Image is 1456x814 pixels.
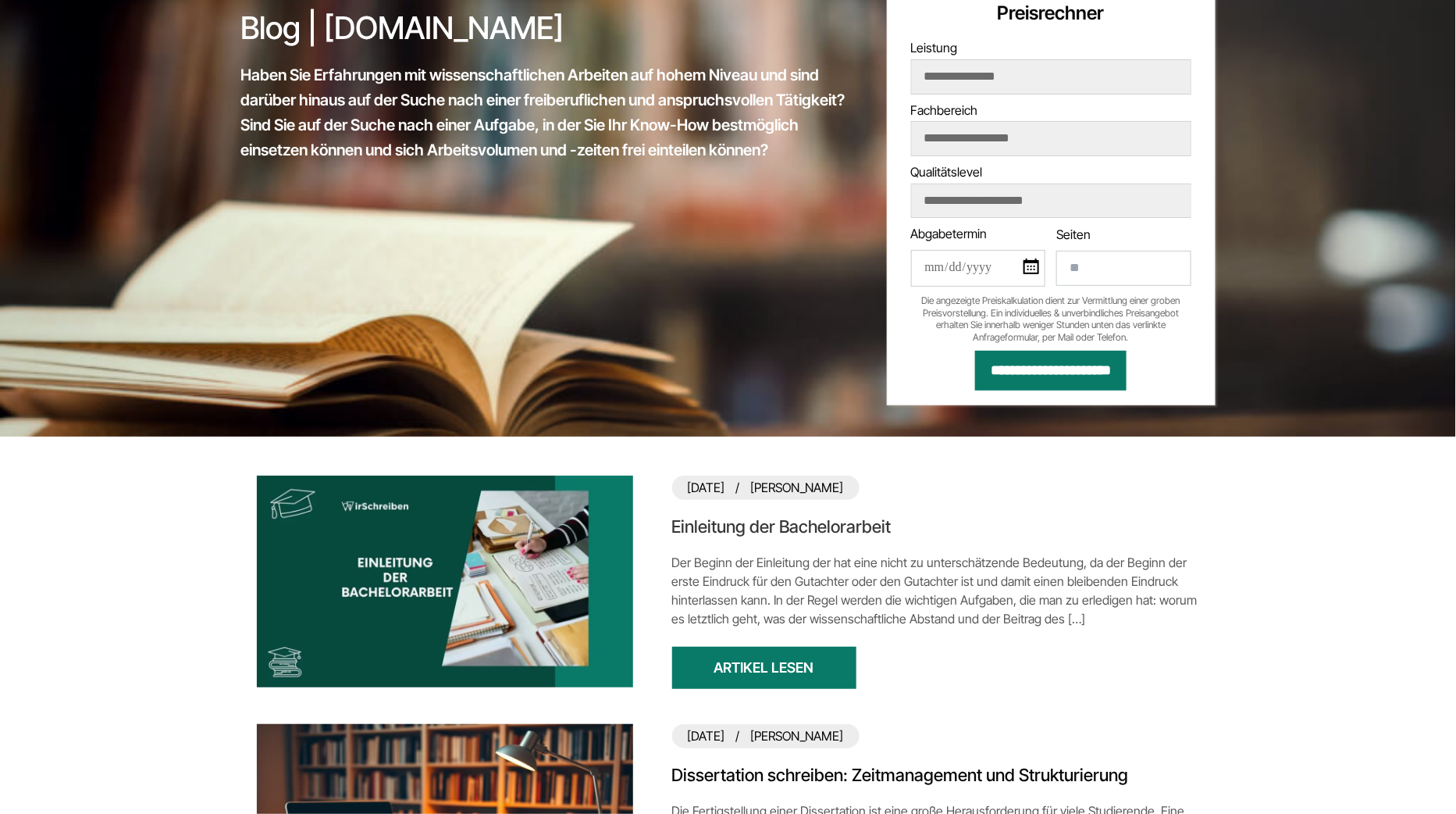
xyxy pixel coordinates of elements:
[257,476,633,687] img: Die Bedeutung der Einleitung Bachelorarbeit | WirSchreiben.at
[672,553,1200,628] p: Der Beginn der Einleitung der hat eine nicht zu unterschätzende Bedeutung, da der Beginn der erst...
[688,480,751,495] time: [DATE]
[911,1,1191,391] form: Contact form
[241,62,856,162] div: Haben Sie Erfahrungen mit wissenschaftlichen Arbeiten auf hohem Niveau und sind darüber hinaus au...
[672,476,860,500] address: [PERSON_NAME]
[241,9,856,47] h1: Blog | [DOMAIN_NAME]
[912,60,1191,93] select: Leistung
[911,1,1191,25] div: Preisrechner
[688,728,751,744] time: [DATE]
[1056,227,1091,242] span: Seiten
[672,647,856,688] a: Artikel lesen
[911,250,1045,287] input: Abgabetermin
[672,764,1200,787] a: Dissertation schreiben: Zeitmanagement und Strukturierung
[912,122,1191,155] select: Fachbereich
[672,724,860,748] address: [PERSON_NAME]
[911,40,1191,94] label: Leistung
[911,226,1045,287] label: Abgabetermin
[911,102,1191,156] label: Fachbereich
[912,184,1192,217] select: Qualitätslevel
[911,295,1191,343] div: Die angezeigte Preiskalkulation dient zur Vermittlung einer groben Preisvorstellung. Ein individu...
[672,516,1200,538] a: Einleitung der Bachelorarbeit
[911,164,1191,218] label: Qualitätslevel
